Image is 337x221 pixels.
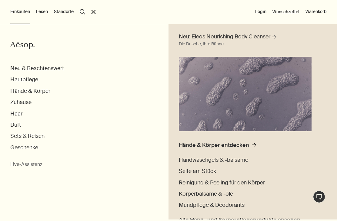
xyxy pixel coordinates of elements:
[305,9,327,15] button: Warenkorb
[177,31,313,131] a: Neu: Eleos Nourishing Body Cleanser Die Dusche, Ihre BühneBody cleanser foam in purple background
[10,9,30,15] button: Einkaufen
[179,190,233,197] span: Körperbalsame & -öle
[9,39,36,53] a: Aesop
[179,33,270,41] span: Neu: Eleos Nourishing Body Cleanser
[313,191,325,203] button: Live-Support Chat
[91,10,96,14] button: Schließen Sie das Menü
[179,142,256,152] a: Hände & Körper entdecken
[179,190,233,197] a: Körperbalsame & -öle
[179,157,248,164] a: Handwaschgels & -balsame
[179,202,245,209] a: Mundpflege & Deodorants
[179,168,216,175] a: Seife am Stück
[10,110,22,117] button: Haar
[179,179,265,186] span: Reinigung & Peeling für den Körper
[10,88,50,95] button: Hände & Körper
[179,41,224,48] div: Die Dusche, Ihre Bühne
[255,9,266,15] button: Login
[54,9,74,15] button: Standorte
[80,9,85,15] button: Menüpunkt "Suche" öffnen
[10,161,42,168] button: Live-Assistenz
[36,9,48,15] button: Lesen
[272,9,299,15] a: Wunschzettel
[10,133,45,140] button: Sets & Reisen
[179,142,249,149] div: Hände & Körper entdecken
[179,179,265,186] a: Reinigung & Peeling für den Körper
[10,99,32,106] button: Zuhause
[10,122,21,128] button: Duft
[10,76,38,83] button: Hautpflege
[10,144,38,151] button: Geschenke
[10,65,64,72] button: Neu & Beachtenswert
[10,41,35,50] svg: Aesop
